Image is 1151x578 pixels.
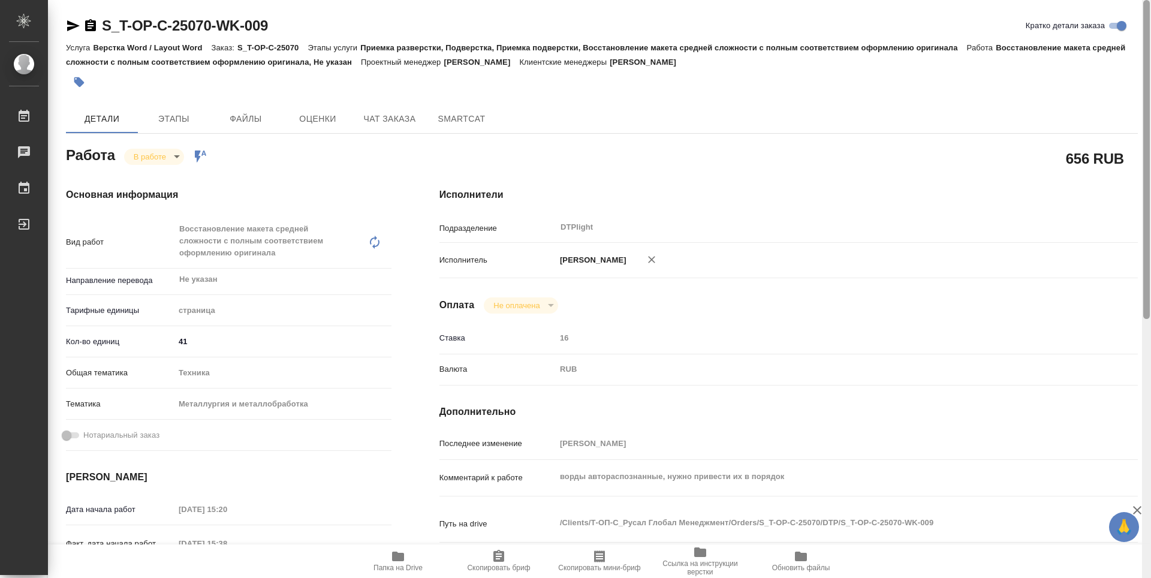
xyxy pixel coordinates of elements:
[519,58,610,67] p: Клиентские менеджеры
[83,19,98,33] button: Скопировать ссылку
[174,300,391,321] div: страница
[66,398,174,410] p: Тематика
[174,363,391,383] div: Техника
[130,152,170,162] button: В работе
[83,429,159,441] span: Нотариальный заказ
[66,188,391,202] h4: Основная информация
[145,112,203,127] span: Этапы
[361,112,418,127] span: Чат заказа
[124,149,184,165] div: В работе
[66,236,174,248] p: Вид работ
[556,513,1080,533] textarea: /Clients/Т-ОП-С_Русал Глобал Менеджмент/Orders/S_T-OP-C-25070/DTP/S_T-OP-C-25070-WK-009
[174,333,391,350] input: ✎ Введи что-нибудь
[556,466,1080,487] textarea: ворды автораспознанные, нужно привести их в порядок
[66,470,391,484] h4: [PERSON_NAME]
[66,43,93,52] p: Услуга
[772,564,830,572] span: Обновить файлы
[610,58,685,67] p: [PERSON_NAME]
[439,298,475,312] h4: Оплата
[751,544,851,578] button: Обновить файлы
[467,564,530,572] span: Скопировать бриф
[650,544,751,578] button: Ссылка на инструкции верстки
[93,43,211,52] p: Верстка Word / Layout Word
[361,58,444,67] p: Проектный менеджер
[558,564,640,572] span: Скопировать мини-бриф
[73,112,131,127] span: Детали
[174,501,279,518] input: Пустое поле
[289,112,346,127] span: Оценки
[1114,514,1134,540] span: 🙏
[439,254,556,266] p: Исполнитель
[439,332,556,344] p: Ставка
[1109,512,1139,542] button: 🙏
[556,329,1080,347] input: Пустое поле
[373,564,423,572] span: Папка на Drive
[556,435,1080,452] input: Пустое поле
[549,544,650,578] button: Скопировать мини-бриф
[66,367,174,379] p: Общая тематика
[439,518,556,530] p: Путь на drive
[66,336,174,348] p: Кол-во единиц
[66,69,92,95] button: Добавить тэг
[217,112,275,127] span: Файлы
[556,359,1080,380] div: RUB
[66,504,174,516] p: Дата начала работ
[439,363,556,375] p: Валюта
[439,188,1138,202] h4: Исполнители
[433,112,490,127] span: SmartCat
[174,394,391,414] div: Металлургия и металлобработка
[448,544,549,578] button: Скопировать бриф
[657,559,743,576] span: Ссылка на инструкции верстки
[439,222,556,234] p: Подразделение
[212,43,237,52] p: Заказ:
[439,438,556,450] p: Последнее изменение
[308,43,360,52] p: Этапы услуги
[237,43,308,52] p: S_T-OP-C-25070
[348,544,448,578] button: Папка на Drive
[484,297,558,314] div: В работе
[360,43,966,52] p: Приемка разверстки, Подверстка, Приемка подверстки, Восстановление макета средней сложности с пол...
[444,58,519,67] p: [PERSON_NAME]
[66,305,174,317] p: Тарифные единицы
[967,43,996,52] p: Работа
[66,275,174,287] p: Направление перевода
[1066,148,1124,168] h2: 656 RUB
[556,254,626,266] p: [PERSON_NAME]
[638,246,665,273] button: Удалить исполнителя
[174,535,279,552] input: Пустое поле
[439,472,556,484] p: Комментарий к работе
[66,19,80,33] button: Скопировать ссылку для ЯМессенджера
[1026,20,1105,32] span: Кратко детали заказа
[66,143,115,165] h2: Работа
[490,300,543,311] button: Не оплачена
[66,538,174,550] p: Факт. дата начала работ
[439,405,1138,419] h4: Дополнительно
[102,17,268,34] a: S_T-OP-C-25070-WK-009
